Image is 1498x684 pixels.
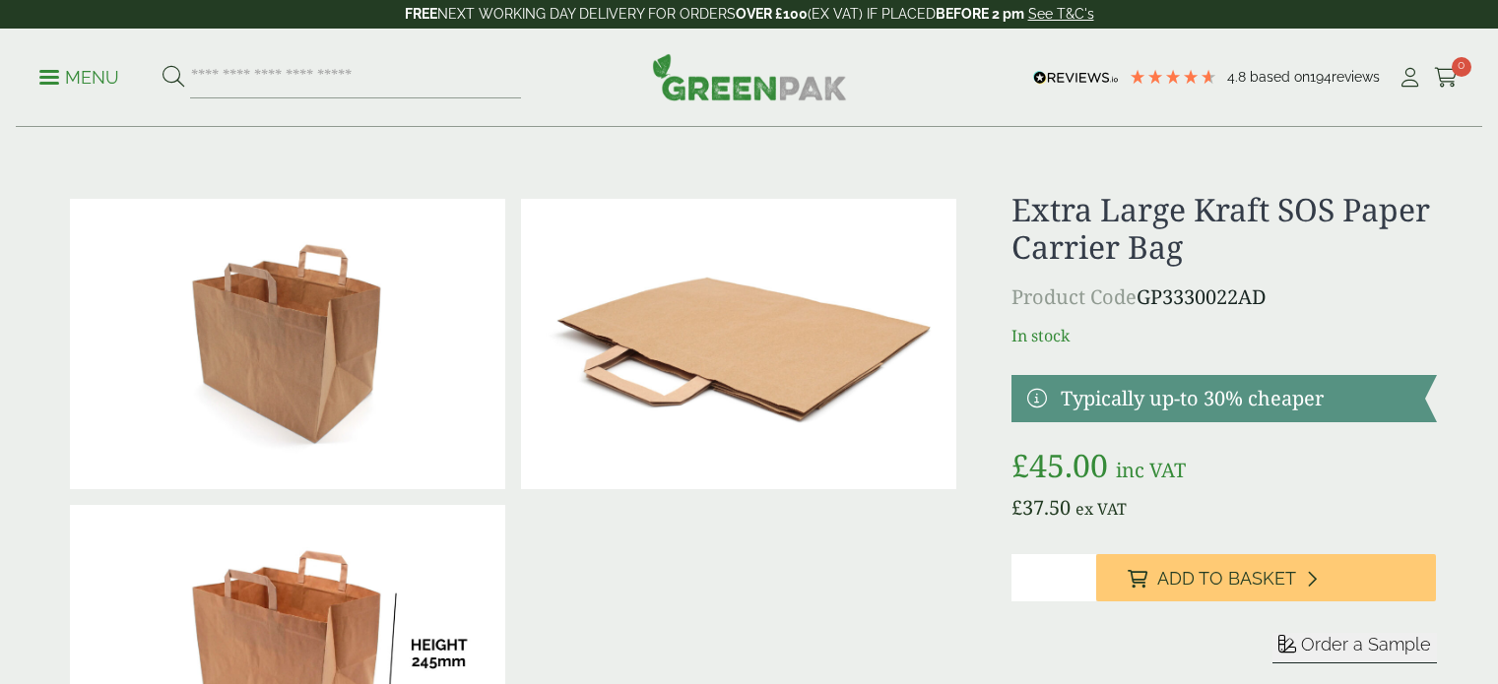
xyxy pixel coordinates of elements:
[1011,444,1108,486] bdi: 45.00
[1011,191,1436,267] h1: Extra Large Kraft SOS Paper Carrier Bag
[39,66,119,86] a: Menu
[1011,444,1029,486] span: £
[70,199,505,489] img: Extra Large Kraft Carrier 333022AD Open
[1075,498,1127,520] span: ex VAT
[1011,494,1071,521] bdi: 37.50
[1011,283,1137,310] span: Product Code
[39,66,119,90] p: Menu
[1033,71,1119,85] img: REVIEWS.io
[652,53,847,100] img: GreenPak Supplies
[1096,554,1436,601] button: Add to Basket
[1028,6,1094,22] a: See T&C's
[1157,568,1296,590] span: Add to Basket
[1310,69,1332,85] span: 194
[1227,69,1250,85] span: 4.8
[1250,69,1310,85] span: Based on
[1434,68,1459,88] i: Cart
[1272,633,1437,663] button: Order a Sample
[1011,324,1436,347] p: In stock
[1398,68,1422,88] i: My Account
[936,6,1024,22] strong: BEFORE 2 pm
[405,6,437,22] strong: FREE
[1301,634,1431,654] span: Order a Sample
[1434,63,1459,93] a: 0
[1332,69,1380,85] span: reviews
[1452,57,1471,77] span: 0
[1116,457,1186,483] span: inc VAT
[736,6,808,22] strong: OVER £100
[1011,282,1436,312] p: GP3330022AD
[521,199,956,489] img: Extra Large Kraft Carrier 333022AD Flatpack
[1129,68,1217,86] div: 4.78 Stars
[1011,494,1022,521] span: £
